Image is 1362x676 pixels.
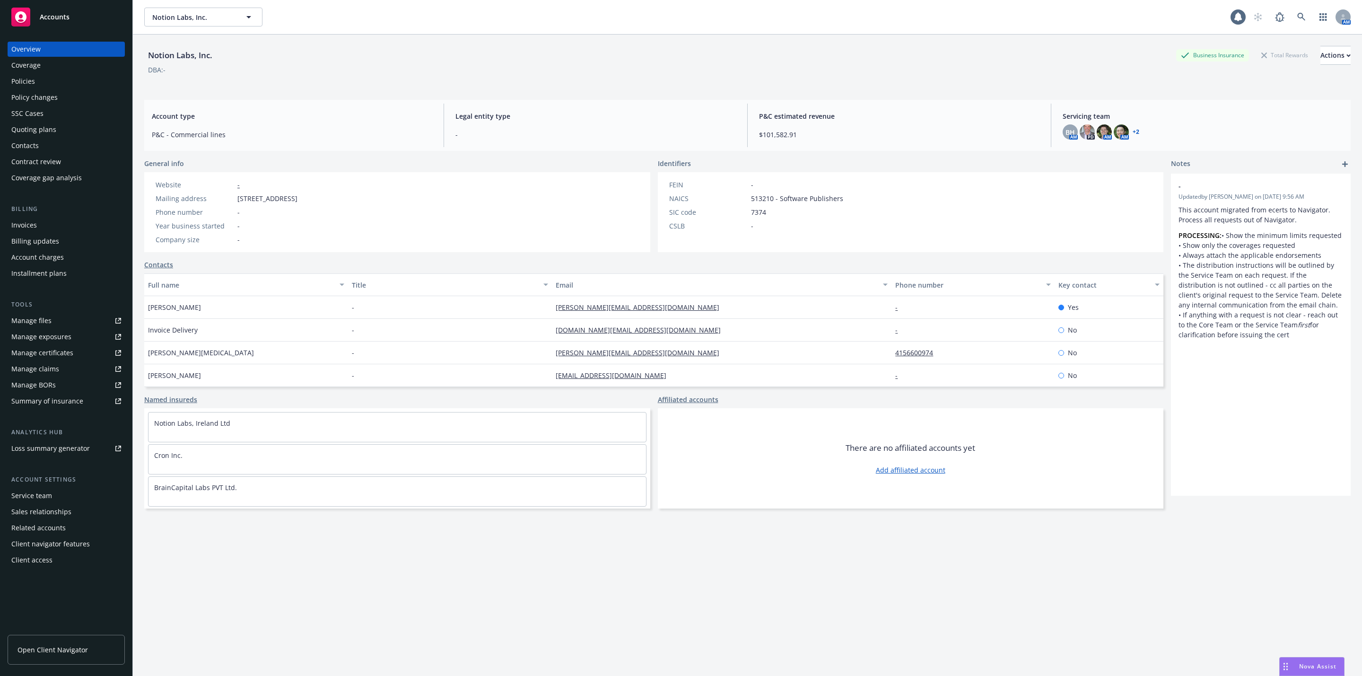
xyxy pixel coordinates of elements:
span: Nova Assist [1299,662,1336,670]
button: Phone number [891,273,1055,296]
div: Invoices [11,218,37,233]
button: Notion Labs, Inc. [144,8,262,26]
p: • Show the minimum limits requested • Show only the coverages requested • Always attach the appli... [1179,230,1343,340]
div: Installment plans [11,266,67,281]
a: Contract review [8,154,125,169]
div: Quoting plans [11,122,56,137]
span: 513210 - Software Publishers [751,193,843,203]
div: Key contact [1058,280,1149,290]
a: Coverage [8,58,125,73]
div: Contacts [11,138,39,153]
div: Notion Labs, Inc. [144,49,216,61]
span: - [237,207,240,217]
div: Manage certificates [11,345,73,360]
a: Add affiliated account [876,465,945,475]
div: Year business started [156,221,234,231]
img: photo [1080,124,1095,140]
div: Service team [11,488,52,503]
div: SIC code [669,207,747,217]
strong: PROCESSING: [1179,231,1222,240]
img: photo [1097,124,1112,140]
span: [PERSON_NAME] [148,302,201,312]
a: Policy changes [8,90,125,105]
div: Title [352,280,538,290]
span: - [237,235,240,245]
span: Identifiers [658,158,691,168]
div: Manage BORs [11,378,56,393]
span: - [237,221,240,231]
a: Manage exposures [8,329,125,344]
div: Sales relationships [11,504,71,519]
div: Billing updates [11,234,59,249]
a: Loss summary generator [8,441,125,456]
span: Yes [1068,302,1079,312]
a: Policies [8,74,125,89]
a: 4156600974 [895,348,941,357]
button: Nova Assist [1279,657,1345,676]
div: Full name [148,280,334,290]
a: Client access [8,553,125,568]
span: - [1179,181,1318,191]
div: CSLB [669,221,747,231]
div: SSC Cases [11,106,44,121]
a: Switch app [1314,8,1333,26]
button: Key contact [1055,273,1163,296]
div: Actions [1320,46,1351,64]
a: Coverage gap analysis [8,170,125,185]
a: [EMAIL_ADDRESS][DOMAIN_NAME] [556,371,674,380]
div: Policy changes [11,90,58,105]
div: Mailing address [156,193,234,203]
div: Overview [11,42,41,57]
span: [PERSON_NAME][MEDICAL_DATA] [148,348,254,358]
span: No [1068,348,1077,358]
button: Title [348,273,552,296]
span: Updated by [PERSON_NAME] on [DATE] 9:56 AM [1179,193,1343,201]
div: Email [556,280,877,290]
div: Loss summary generator [11,441,90,456]
div: Policies [11,74,35,89]
div: Drag to move [1280,658,1292,676]
span: [PERSON_NAME] [148,370,201,380]
div: Summary of insurance [11,394,83,409]
span: Notion Labs, Inc. [152,12,234,22]
div: Business Insurance [1176,49,1249,61]
span: Account type [152,111,432,121]
button: Email [552,273,891,296]
div: Contract review [11,154,61,169]
a: Affiliated accounts [658,395,718,404]
a: BrainCapital Labs PVT Ltd. [154,483,237,492]
a: Manage claims [8,361,125,377]
a: [PERSON_NAME][EMAIL_ADDRESS][DOMAIN_NAME] [556,303,727,312]
div: DBA: - [148,65,166,75]
a: Cron Inc. [154,451,183,460]
span: - [751,180,753,190]
div: Coverage [11,58,41,73]
span: No [1068,370,1077,380]
span: There are no affiliated accounts yet [846,442,975,454]
div: Manage claims [11,361,59,377]
a: add [1339,158,1351,170]
div: Account charges [11,250,64,265]
span: - [751,221,753,231]
button: Full name [144,273,348,296]
a: [DOMAIN_NAME][EMAIL_ADDRESS][DOMAIN_NAME] [556,325,728,334]
div: Account settings [8,475,125,484]
div: Tools [8,300,125,309]
a: Summary of insurance [8,394,125,409]
span: Legal entity type [455,111,736,121]
a: - [895,325,905,334]
a: Related accounts [8,520,125,536]
div: Manage files [11,313,52,328]
a: Manage files [8,313,125,328]
div: NAICS [669,193,747,203]
a: Sales relationships [8,504,125,519]
a: - [237,180,240,189]
div: Phone number [895,280,1040,290]
button: Actions [1320,46,1351,65]
span: No [1068,325,1077,335]
a: Report a Bug [1270,8,1289,26]
span: General info [144,158,184,168]
a: - [895,371,905,380]
p: This account migrated from ecerts to Navigator. Process all requests out of Navigator. [1179,205,1343,225]
div: Company size [156,235,234,245]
